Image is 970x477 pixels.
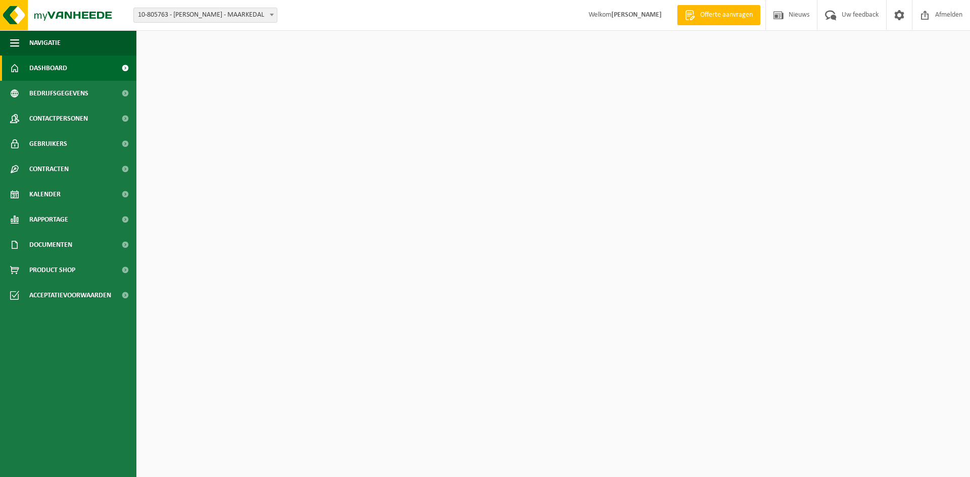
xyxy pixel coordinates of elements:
span: 10-805763 - GOESSENS HEIN - MAARKEDAL [133,8,277,23]
strong: [PERSON_NAME] [611,11,662,19]
span: Acceptatievoorwaarden [29,283,111,308]
span: Kalender [29,182,61,207]
span: Bedrijfsgegevens [29,81,88,106]
span: Contactpersonen [29,106,88,131]
span: Documenten [29,232,72,257]
span: Gebruikers [29,131,67,156]
span: Contracten [29,156,69,182]
span: 10-805763 - GOESSENS HEIN - MAARKEDAL [134,8,277,22]
span: Rapportage [29,207,68,232]
span: Offerte aanvragen [698,10,755,20]
a: Offerte aanvragen [677,5,760,25]
span: Product Shop [29,257,75,283]
span: Dashboard [29,56,67,81]
span: Navigatie [29,30,61,56]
